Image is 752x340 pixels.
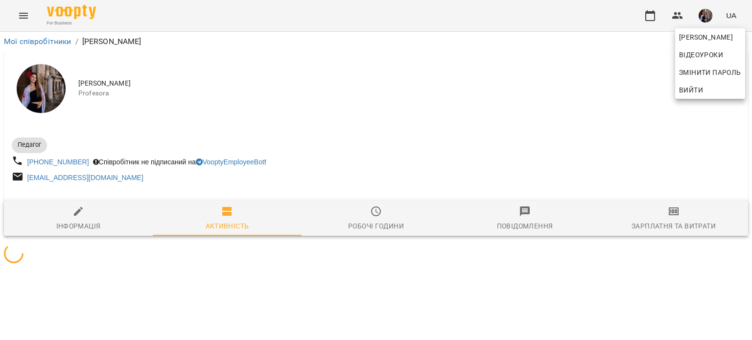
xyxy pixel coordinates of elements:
span: [PERSON_NAME] [679,31,741,43]
a: Відеоуроки [675,46,727,64]
span: Вийти [679,84,703,96]
span: Відеоуроки [679,49,723,61]
button: Вийти [675,81,745,99]
span: Змінити пароль [679,67,741,78]
a: [PERSON_NAME] [675,28,745,46]
a: Змінити пароль [675,64,745,81]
